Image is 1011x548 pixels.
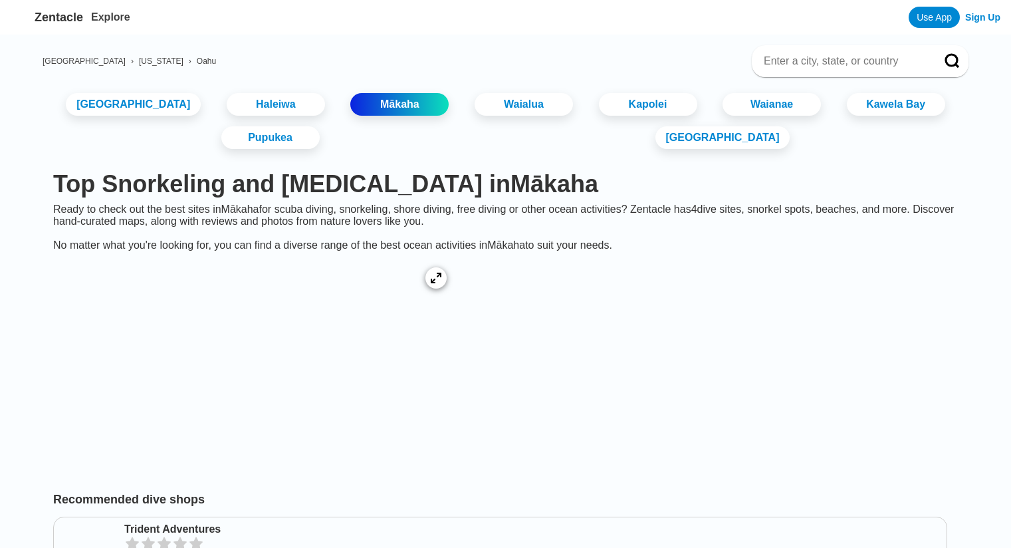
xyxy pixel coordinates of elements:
span: Zentacle [35,11,83,25]
a: [GEOGRAPHIC_DATA] [43,57,126,66]
a: Oahu [197,57,216,66]
a: Waianae [723,93,821,116]
span: › [189,57,191,66]
span: › [131,57,134,66]
a: Waialua [475,93,573,116]
img: Mākaha dive site map [53,262,452,462]
h2: Recommended dive shops [53,485,958,507]
div: Ready to check out the best sites in Mākaha for scuba diving, snorkeling, shore diving, free divi... [43,204,968,251]
a: Mākaha dive site map [43,251,463,475]
a: Pupukea [221,126,320,149]
a: Sign Up [965,12,1000,23]
h1: Top Snorkeling and [MEDICAL_DATA] in Mākaha [53,170,958,198]
a: Mākaha [350,93,449,116]
a: [GEOGRAPHIC_DATA] [66,93,201,116]
a: Haleiwa [227,93,325,116]
a: [GEOGRAPHIC_DATA] [655,126,790,149]
a: Explore [91,11,130,23]
a: [US_STATE] [139,57,183,66]
a: Kapolei [599,93,697,116]
img: Zentacle logo [11,7,32,28]
a: Zentacle logoZentacle [11,7,83,28]
a: Use App [909,7,960,28]
input: Enter a city, state, or country [762,55,926,68]
a: Trident Adventures [124,523,941,536]
a: Kawela Bay [847,93,945,116]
